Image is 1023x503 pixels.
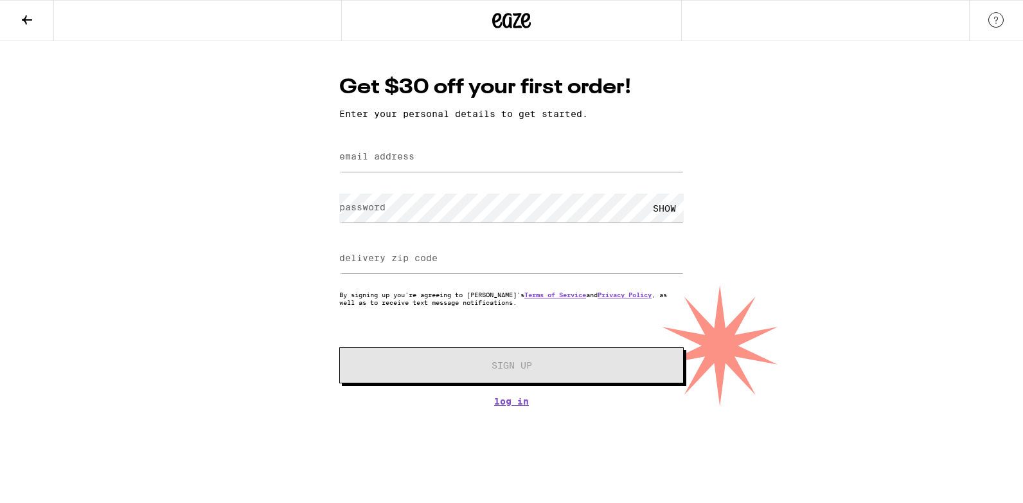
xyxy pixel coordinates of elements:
label: delivery zip code [339,253,438,263]
p: By signing up you're agreeing to [PERSON_NAME]'s and , as well as to receive text message notific... [339,291,684,306]
a: Privacy Policy [598,291,652,298]
div: SHOW [645,194,684,223]
span: Sign Up [492,361,532,370]
input: email address [339,143,684,172]
p: Enter your personal details to get started. [339,109,684,119]
label: password [339,202,386,212]
label: email address [339,151,414,161]
h1: Get $30 off your first order! [339,73,684,102]
button: Sign Up [339,347,684,383]
a: Log In [339,396,684,407]
a: Terms of Service [524,291,586,298]
input: delivery zip code [339,244,684,273]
